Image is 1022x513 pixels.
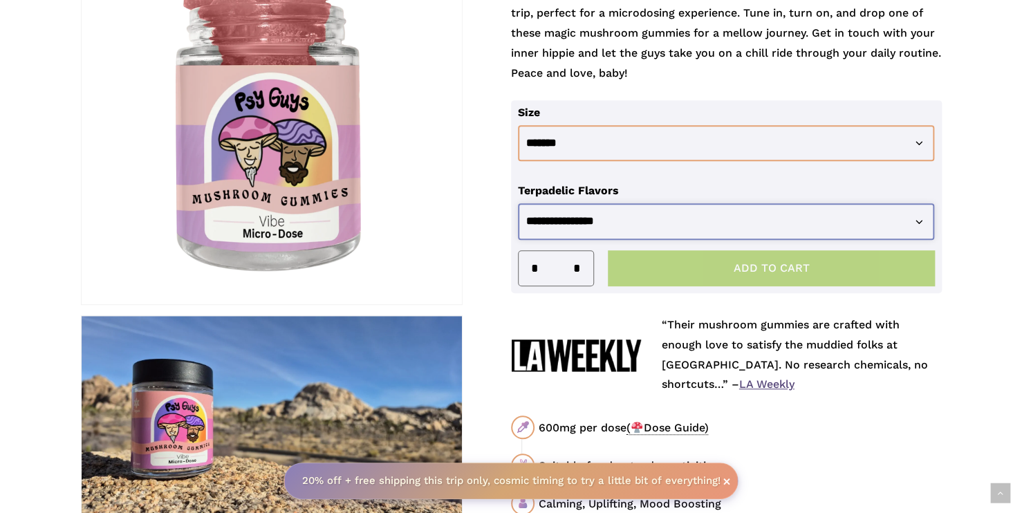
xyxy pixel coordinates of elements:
a: Back to top [990,483,1010,503]
span: × [723,474,731,487]
label: Terpadelic Flavors [518,184,619,197]
img: 🍄 [631,422,642,433]
div: 600mg per dose [539,419,941,436]
strong: 20% off + free shipping this trip only, cosmic timing to try a little bit of everything! [302,474,721,486]
input: Product quantity [543,251,569,286]
div: Calming, Uplifting, Mood Boosting [539,495,941,512]
span: ( Dose Guide) [626,421,708,435]
button: Add to cart [608,250,935,286]
label: Size [518,106,540,119]
p: “Their mushroom gummies are crafted with enough love to satisfy the muddied folks at [GEOGRAPHIC_... [662,315,942,395]
div: Suitable for day-to-day activities [539,457,941,474]
img: La Weekly Logo [511,339,640,372]
a: LA Weekly [739,377,795,391]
